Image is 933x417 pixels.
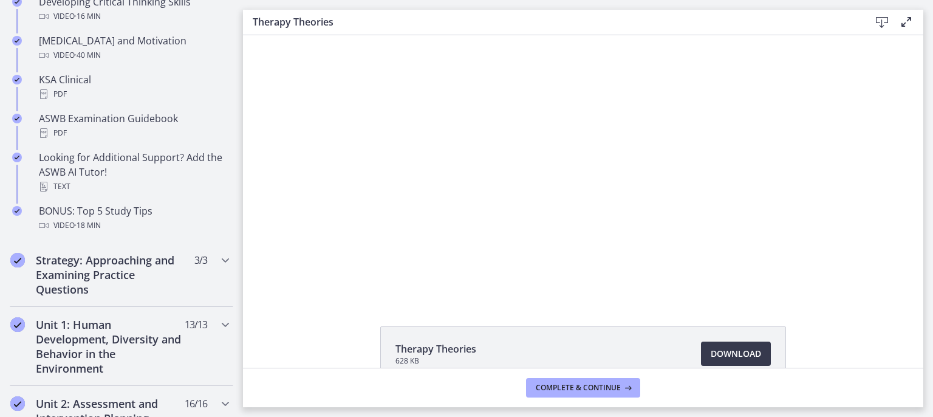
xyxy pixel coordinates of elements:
[10,317,25,332] i: Completed
[253,15,850,29] h3: Therapy Theories
[36,317,184,376] h2: Unit 1: Human Development, Diversity and Behavior in the Environment
[10,253,25,267] i: Completed
[75,9,101,24] span: · 16 min
[39,204,228,233] div: BONUS: Top 5 Study Tips
[536,383,621,393] span: Complete & continue
[711,346,761,361] span: Download
[194,253,207,267] span: 3 / 3
[39,9,228,24] div: Video
[39,111,228,140] div: ASWB Examination Guidebook
[526,378,640,398] button: Complete & continue
[39,179,228,194] div: Text
[10,396,25,411] i: Completed
[39,126,228,140] div: PDF
[185,396,207,411] span: 16 / 16
[39,150,228,194] div: Looking for Additional Support? Add the ASWB AI Tutor!
[39,72,228,102] div: KSA Clinical
[12,114,22,123] i: Completed
[395,356,476,366] span: 628 KB
[75,218,101,233] span: · 18 min
[12,36,22,46] i: Completed
[39,218,228,233] div: Video
[395,342,476,356] span: Therapy Theories
[39,87,228,102] div: PDF
[12,75,22,84] i: Completed
[701,342,771,366] a: Download
[243,35,923,298] iframe: Video Lesson
[12,153,22,162] i: Completed
[39,48,228,63] div: Video
[185,317,207,332] span: 13 / 13
[36,253,184,297] h2: Strategy: Approaching and Examining Practice Questions
[12,206,22,216] i: Completed
[39,33,228,63] div: [MEDICAL_DATA] and Motivation
[75,48,101,63] span: · 40 min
